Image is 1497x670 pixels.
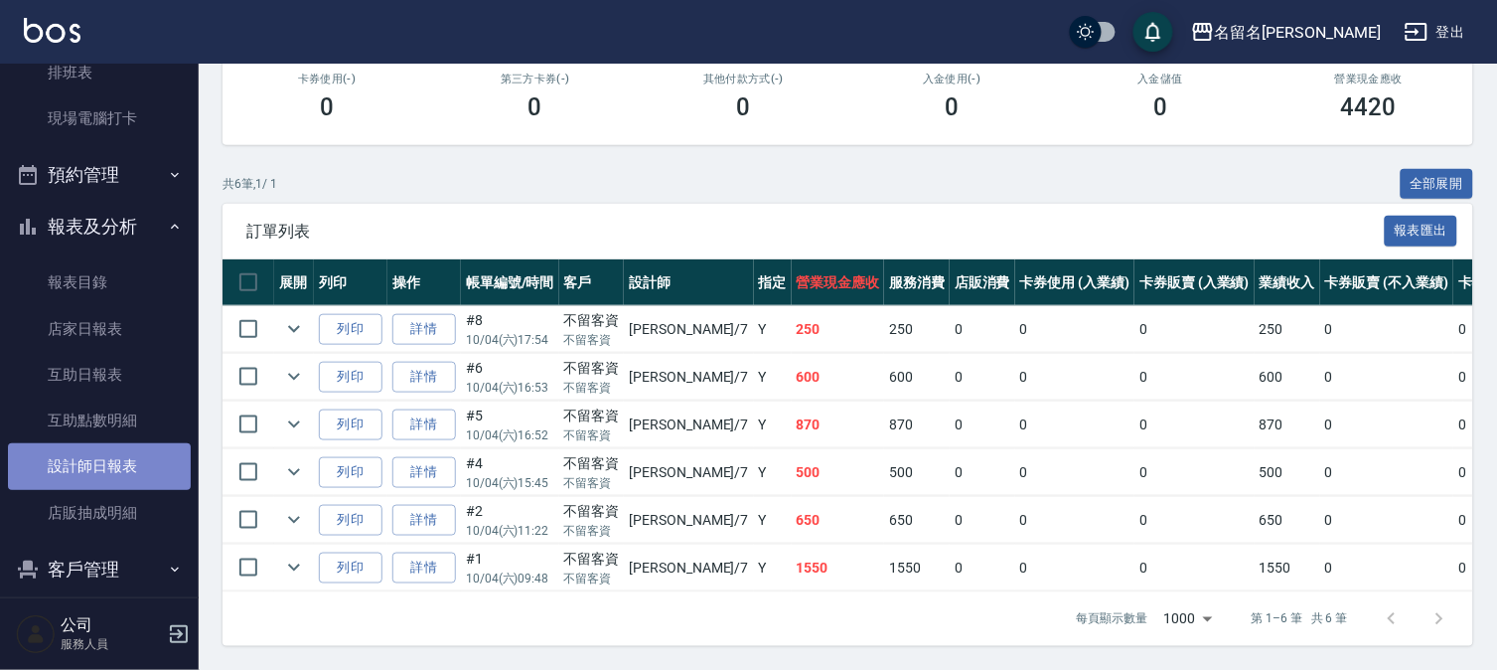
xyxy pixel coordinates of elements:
[624,354,753,401] td: [PERSON_NAME] /7
[564,358,620,379] div: 不留客資
[455,73,616,85] h2: 第三方卡券(-)
[246,73,407,85] h2: 卡券使用(-)
[792,449,885,496] td: 500
[392,410,456,440] a: 詳情
[564,474,620,492] p: 不留客資
[884,306,950,353] td: 250
[8,352,191,398] a: 互助日報表
[950,354,1015,401] td: 0
[319,553,382,584] button: 列印
[1153,93,1167,121] h3: 0
[1215,20,1381,45] div: 名留名[PERSON_NAME]
[314,259,387,306] th: 列印
[223,175,277,193] p: 共 6 筆, 1 / 1
[1320,402,1453,448] td: 0
[1134,259,1255,306] th: 卡券販賣 (入業績)
[279,362,309,392] button: expand row
[564,406,620,426] div: 不留客資
[664,73,824,85] h2: 其他付款方式(-)
[1255,402,1320,448] td: 870
[564,549,620,570] div: 不留客資
[1015,497,1135,544] td: 0
[279,410,309,439] button: expand row
[792,402,885,448] td: 870
[319,410,382,440] button: 列印
[461,497,559,544] td: #2
[1255,354,1320,401] td: 600
[1320,259,1453,306] th: 卡券販賣 (不入業績)
[461,402,559,448] td: #5
[61,635,162,653] p: 服務人員
[884,545,950,591] td: 1550
[528,93,542,121] h3: 0
[792,259,885,306] th: 營業現金應收
[624,497,753,544] td: [PERSON_NAME] /7
[1134,545,1255,591] td: 0
[792,306,885,353] td: 250
[8,490,191,536] a: 店販抽成明細
[754,545,792,591] td: Y
[1134,402,1255,448] td: 0
[564,331,620,349] p: 不留客資
[8,443,191,489] a: 設計師日報表
[945,93,959,121] h3: 0
[1133,12,1173,52] button: save
[1252,610,1348,628] p: 第 1–6 筆 共 6 筆
[1255,259,1320,306] th: 業績收入
[754,497,792,544] td: Y
[8,201,191,252] button: 報表及分析
[950,449,1015,496] td: 0
[1015,306,1135,353] td: 0
[884,497,950,544] td: 650
[461,354,559,401] td: #6
[1385,221,1458,240] a: 報表匯出
[466,474,554,492] p: 10/04 (六) 15:45
[1341,93,1397,121] h3: 4420
[754,259,792,306] th: 指定
[871,73,1032,85] h2: 入金使用(-)
[564,453,620,474] div: 不留客資
[792,497,885,544] td: 650
[754,306,792,353] td: Y
[461,259,559,306] th: 帳單編號/時間
[8,50,191,95] a: 排班表
[1156,592,1220,646] div: 1000
[1077,610,1148,628] p: 每頁顯示數量
[737,93,751,121] h3: 0
[1255,449,1320,496] td: 500
[624,306,753,353] td: [PERSON_NAME] /7
[950,306,1015,353] td: 0
[1134,306,1255,353] td: 0
[1385,216,1458,247] button: 報表匯出
[1015,354,1135,401] td: 0
[279,314,309,344] button: expand row
[792,545,885,591] td: 1550
[564,522,620,540] p: 不留客資
[1015,259,1135,306] th: 卡券使用 (入業績)
[392,362,456,393] a: 詳情
[564,426,620,444] p: 不留客資
[1183,12,1389,53] button: 名留名[PERSON_NAME]
[274,259,314,306] th: 展開
[564,501,620,522] div: 不留客資
[792,354,885,401] td: 600
[564,570,620,587] p: 不留客資
[392,553,456,584] a: 詳情
[319,457,382,488] button: 列印
[8,306,191,352] a: 店家日報表
[564,310,620,331] div: 不留客資
[1320,545,1453,591] td: 0
[559,259,625,306] th: 客戶
[8,594,191,646] button: 商品管理
[1320,497,1453,544] td: 0
[1288,73,1449,85] h2: 營業現金應收
[466,570,554,587] p: 10/04 (六) 09:48
[1134,354,1255,401] td: 0
[1015,402,1135,448] td: 0
[950,402,1015,448] td: 0
[461,545,559,591] td: #1
[754,402,792,448] td: Y
[392,505,456,536] a: 詳情
[387,259,461,306] th: 操作
[279,505,309,535] button: expand row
